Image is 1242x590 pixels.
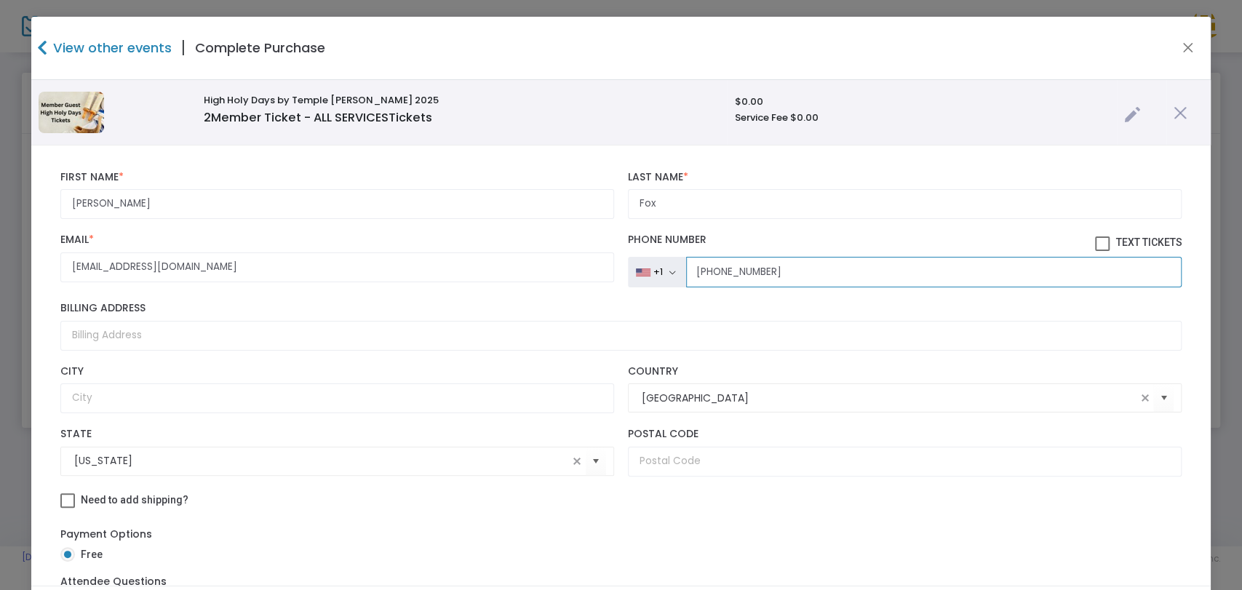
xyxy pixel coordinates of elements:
span: 2 [204,109,211,126]
input: Select Country [642,391,1136,406]
input: Billing Address [60,321,1182,351]
img: cross.png [1174,106,1187,119]
label: Last Name [628,171,1182,184]
h4: View other events [49,38,172,57]
h4: Complete Purchase [195,38,325,57]
div: +1 [653,266,663,278]
label: First Name [60,171,614,184]
span: clear [1136,389,1153,407]
label: Postal Code [628,428,1182,441]
input: Select State [74,453,568,469]
input: Phone Number [686,257,1182,287]
input: Email [60,252,614,282]
span: Member Ticket - ALL SERVICES [204,109,432,126]
label: Attendee Questions [60,574,167,589]
span: clear [568,453,586,470]
h6: Service Fee $0.00 [734,112,1109,124]
input: First Name [60,189,614,219]
h6: $0.00 [734,96,1109,108]
input: City [60,383,614,413]
span: Free [75,547,103,562]
span: Need to add shipping? [81,494,188,506]
button: Select [586,446,606,476]
input: Postal Code [628,447,1182,477]
input: Last Name [628,189,1182,219]
label: State [60,428,614,441]
label: Payment Options [60,527,152,542]
button: Close [1179,39,1198,57]
span: | [172,35,195,61]
label: Phone Number [628,234,1182,251]
img: 638923345191510205638856782674167751638548378470781539CopyofNonMemberHighHolyDaysTickets.jpg [39,92,104,133]
button: Select [1153,383,1174,413]
button: +1 [628,257,686,287]
label: Billing Address [60,302,1182,315]
span: Text Tickets [1115,236,1182,248]
label: Email [60,234,614,247]
label: Country [628,365,1182,378]
h6: High Holy Days by Temple [PERSON_NAME] 2025 [204,95,720,106]
label: City [60,365,614,378]
span: Tickets [389,109,432,126]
